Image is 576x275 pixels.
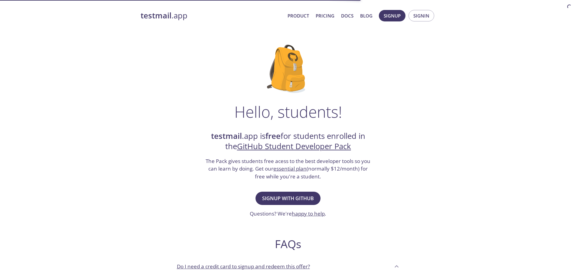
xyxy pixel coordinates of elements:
strong: testmail [141,10,171,21]
a: essential plan [273,165,307,172]
span: Signup with GitHub [262,194,314,203]
h2: .app is for students enrolled in the [205,131,371,152]
h3: The Pack gives students free acess to the best developer tools so you can learn by doing. Get our... [205,157,371,181]
h2: FAQs [172,237,404,251]
h1: Hello, students! [234,103,342,121]
a: happy to help [292,210,325,217]
a: Product [288,12,309,20]
img: github-student-backpack.png [267,45,309,93]
a: Pricing [316,12,334,20]
span: Signup [384,12,401,20]
button: Signup [379,10,405,21]
div: Do I need a credit card to signup and redeem this offer? [172,258,404,274]
strong: testmail [211,131,242,141]
a: testmail.app [141,11,283,21]
a: GitHub Student Developer Pack [237,141,351,152]
button: Signup with GitHub [255,192,321,205]
h3: Questions? We're . [250,210,326,218]
button: Signin [408,10,434,21]
strong: free [265,131,281,141]
span: Signin [413,12,429,20]
a: Blog [360,12,373,20]
p: Do I need a credit card to signup and redeem this offer? [177,263,310,270]
a: Docs [341,12,353,20]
